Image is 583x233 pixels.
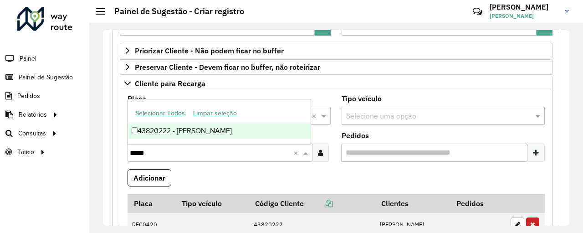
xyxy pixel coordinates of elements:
div: 43820222 - [PERSON_NAME] [128,123,311,139]
span: [PERSON_NAME] [490,12,558,20]
span: Clear all [293,147,301,158]
span: Priorizar Cliente - Não podem ficar no buffer [135,47,284,54]
label: Pedidos [342,130,369,141]
th: Clientes [375,194,450,213]
span: Clear all [312,110,319,121]
span: Painel de Sugestão [19,72,73,82]
span: Consultas [18,129,46,138]
a: Priorizar Cliente - Não podem ficar no buffer [120,43,552,58]
button: Limpar seleção [189,106,241,120]
h3: [PERSON_NAME] [490,3,558,11]
a: Contato Rápido [468,2,487,21]
th: Pedidos [450,194,506,213]
button: Adicionar [128,169,171,186]
span: Pedidos [17,91,40,101]
h2: Painel de Sugestão - Criar registro [105,6,244,16]
span: Tático [17,147,34,157]
span: Preservar Cliente - Devem ficar no buffer, não roteirizar [135,63,320,71]
a: Cliente para Recarga [120,76,552,91]
a: Copiar [304,199,333,208]
a: Preservar Cliente - Devem ficar no buffer, não roteirizar [120,59,552,75]
label: Tipo veículo [342,93,382,104]
span: Cliente para Recarga [135,80,205,87]
ng-dropdown-panel: Options list [128,99,311,144]
span: Relatórios [19,110,47,119]
label: Placa [128,93,146,104]
th: Tipo veículo [175,194,249,213]
th: Placa [128,194,175,213]
th: Código Cliente [249,194,375,213]
button: Selecionar Todos [131,106,189,120]
span: Painel [20,54,36,63]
